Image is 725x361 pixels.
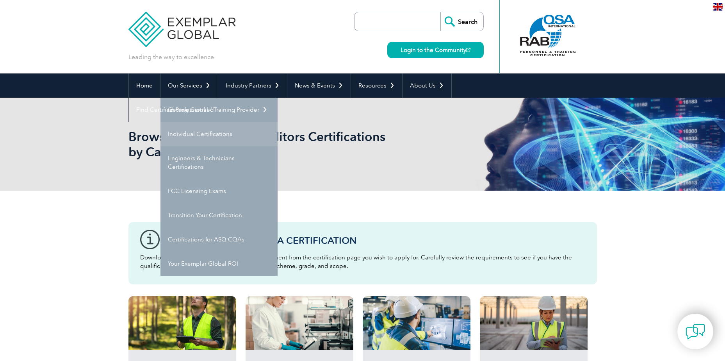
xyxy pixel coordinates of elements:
[164,236,585,245] h3: Before You Apply For a Certification
[129,98,275,122] a: Find Certified Professional / Training Provider
[287,73,351,98] a: News & Events
[440,12,483,31] input: Search
[218,73,287,98] a: Industry Partners
[128,129,428,159] h1: Browse All Individual Auditors Certifications by Category
[140,253,585,270] p: Download the “Certification Requirements” document from the certification page you wish to apply ...
[403,73,451,98] a: About Us
[160,73,218,98] a: Our Services
[129,73,160,98] a: Home
[387,42,484,58] a: Login to the Community
[686,322,705,341] img: contact-chat.png
[713,3,723,11] img: en
[128,53,214,61] p: Leading the way to excellence
[160,227,278,252] a: Certifications for ASQ CQAs
[160,179,278,203] a: FCC Licensing Exams
[160,203,278,227] a: Transition Your Certification
[351,73,402,98] a: Resources
[160,146,278,179] a: Engineers & Technicians Certifications
[160,252,278,276] a: Your Exemplar Global ROI
[160,122,278,146] a: Individual Certifications
[466,48,470,52] img: open_square.png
